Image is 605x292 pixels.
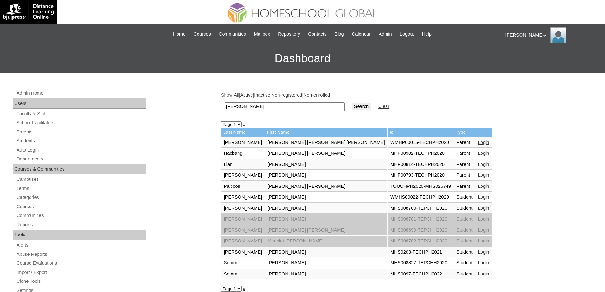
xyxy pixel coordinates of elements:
a: Help [419,31,435,38]
a: » [243,286,245,291]
a: School Facilitators [16,119,146,127]
td: [PERSON_NAME] [265,203,387,214]
td: [PERSON_NAME] [265,170,387,181]
a: Parents [16,128,146,136]
a: Non-registered [272,92,302,98]
td: Parent [454,181,475,192]
a: Login [478,140,489,145]
a: Course Evaluations [16,259,146,267]
img: Ariane Ebuen [550,27,566,43]
td: [PERSON_NAME] [265,258,387,268]
a: Blog [331,31,347,38]
a: » [243,122,245,127]
a: Students [16,137,146,145]
div: [PERSON_NAME] [505,27,599,43]
a: Terms [16,185,146,193]
a: Import / Export [16,268,146,276]
h3: Dashboard [3,44,602,73]
td: [PERSON_NAME] [221,137,265,148]
a: Abuse Reports [16,250,146,258]
td: Parent [454,170,475,181]
span: Contacts [308,31,326,38]
td: [PERSON_NAME] [PERSON_NAME] [265,181,387,192]
td: Type [454,128,475,137]
a: Faculty & Staff [16,110,146,118]
div: Users [13,98,146,109]
a: Login [478,162,489,167]
a: Inactive [254,92,270,98]
a: Admin [375,31,395,38]
td: Manolet [PERSON_NAME] [265,236,387,247]
td: [PERSON_NAME] [221,236,265,247]
a: Home [170,31,189,38]
a: Courses [16,203,146,211]
span: Admin [379,31,392,38]
a: Contacts [305,31,330,38]
td: MHP00793-TECHPH2020 [388,170,454,181]
td: Student [454,214,475,225]
span: Logout [400,31,414,38]
a: Login [478,271,489,276]
a: Active [240,92,253,98]
td: [PERSON_NAME] [265,159,387,170]
td: MHP00814-TECHPH2020 [388,159,454,170]
a: Courses [190,31,214,38]
td: Sotomil [221,258,265,268]
td: Parent [454,137,475,148]
td: Parent [454,148,475,159]
td: [PERSON_NAME] [221,203,265,214]
a: Categories [16,194,146,201]
a: Auto Login [16,146,146,154]
td: MHS008702-TEPCHH2020 [388,236,454,247]
a: Login [478,238,489,243]
td: [PERSON_NAME] [265,192,387,203]
td: [PERSON_NAME] [PERSON_NAME] [265,225,387,236]
a: Communities [16,212,146,220]
td: [PERSON_NAME] [265,247,387,258]
td: Hacbang [221,148,265,159]
a: Departments [16,155,146,163]
input: Search [225,102,345,111]
a: Calendar [349,31,374,38]
a: Alerts [16,241,146,249]
td: MHS008699-TEPCHH2020 [388,225,454,236]
a: Repository [275,31,303,38]
td: Sotomil [221,269,265,280]
td: Student [454,236,475,247]
td: MHS008700-TEPCHH2020 [388,203,454,214]
td: Palccon [221,181,265,192]
a: Login [478,216,489,221]
td: WMHP00015-TECHPH2020 [388,137,454,148]
td: [PERSON_NAME] [265,214,387,225]
td: [PERSON_NAME] [221,214,265,225]
img: logo-white.png [3,3,54,20]
td: Student [454,247,475,258]
a: Campuses [16,175,146,183]
td: Student [454,258,475,268]
td: Student [454,269,475,280]
td: TOUCHPH2020-MHS026749 [388,181,454,192]
td: Lian [221,159,265,170]
td: First Name [265,128,387,137]
div: Tools [13,230,146,240]
a: Login [478,206,489,211]
a: Communities [216,31,249,38]
a: Mailbox [251,31,273,38]
span: Help [422,31,432,38]
a: Login [478,249,489,255]
td: Student [454,203,475,214]
span: Calendar [352,31,371,38]
span: Courses [193,31,211,38]
input: Search [352,103,371,110]
span: Blog [334,31,344,38]
td: MHS0203-TECHPH2021 [388,247,454,258]
a: Reports [16,221,146,229]
a: Clear [378,104,389,109]
td: [PERSON_NAME] [221,192,265,203]
td: MHS0097-TECHPH2022 [388,269,454,280]
span: Mailbox [254,31,270,38]
a: Login [478,184,489,189]
a: Admin Home [16,89,146,97]
td: MHP00902-TECHPH2020 [388,148,454,159]
a: Login [478,151,489,156]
